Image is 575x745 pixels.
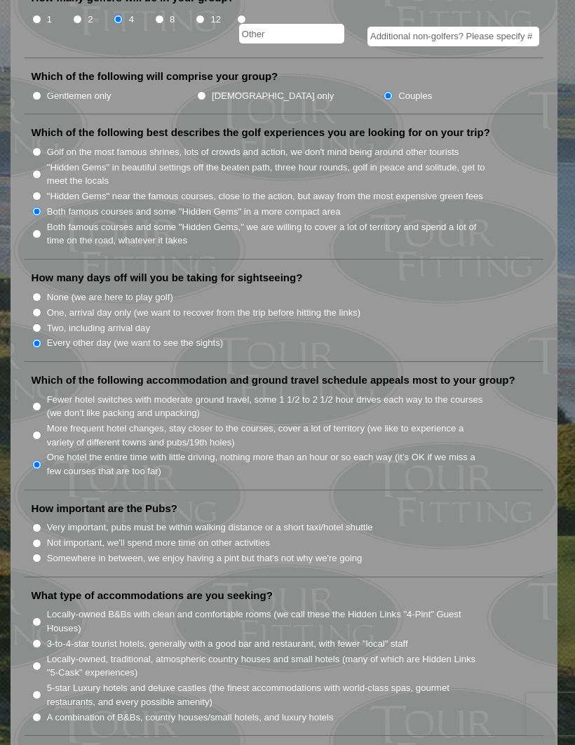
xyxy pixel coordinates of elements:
[32,69,278,83] label: Which of the following will comprise your group?
[47,681,486,709] label: 5-star Luxury hotels and deluxe castles (the finest accommodations with world-class spas, gourmet...
[212,89,334,103] label: [DEMOGRAPHIC_DATA] only
[47,306,360,320] label: One, arrival day only (we want to recover from the trip before hitting the links)
[398,89,432,103] label: Couples
[47,161,486,188] label: "Hidden Gems" in beautiful settings off the beaten path, three hour rounds, golf in peace and sol...
[47,521,373,535] label: Very important, pubs must be within walking distance or a short taxi/hotel shuttle
[47,205,341,219] label: Both famous courses and some "Hidden Gems" in a more compact area
[47,336,223,350] label: Every other day (we want to see the sights)
[47,290,173,304] label: None (we are here to play golf)
[47,89,111,103] label: Gentlemen only
[47,393,486,420] label: Fewer hotel switches with moderate ground travel, some 1 1/2 to 2 1/2 hour drives each way to the...
[47,220,486,248] label: Both famous courses and some "Hidden Gems," we are willing to cover a lot of territory and spend ...
[47,637,408,651] label: 3-to-4-star tourist hotels, generally with a good bar and restaurant, with fewer "local" staff
[32,373,515,387] label: Which of the following accommodation and ground travel schedule appeals most to your group?
[47,711,334,725] label: A combination of B&Bs, country houses/small hotels, and luxury hotels
[170,13,175,27] label: 8
[47,652,486,680] label: Locally-owned, traditional, atmospheric country houses and small hotels (many of which are Hidden...
[88,13,93,27] label: 2
[32,502,177,516] label: How important are the Pubs?
[367,27,539,46] input: Additional non-golfers? Please specify #
[47,422,486,449] label: More frequent hotel changes, stay closer to the courses, cover a lot of territory (we like to exp...
[47,450,486,478] label: One hotel the entire time with little driving, nothing more than an hour or so each way (it’s OK ...
[32,271,303,285] label: How many days off will you be taking for sightseeing?
[32,589,273,603] label: What type of accommodations are you seeking?
[47,321,150,335] label: Two, including arrival day
[47,145,459,159] label: Golf on the most famous shrines, lots of crowds and action, we don't mind being around other tour...
[32,126,490,140] label: Which of the following best describes the golf experiences you are looking for on your trip?
[47,608,486,635] label: Locally-owned B&Bs with clean and comfortable rooms (we call these the Hidden Links "4-Pint" Gues...
[239,24,344,43] input: Other
[47,536,270,550] label: Not important, we'll spend more time on other activities
[211,13,222,27] label: 12
[129,13,134,27] label: 4
[47,13,52,27] label: 1
[47,551,363,565] label: Somewhere in between, we enjoy having a pint but that's not why we're going
[47,189,483,203] label: "Hidden Gems" near the famous courses, close to the action, but away from the most expensive gree...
